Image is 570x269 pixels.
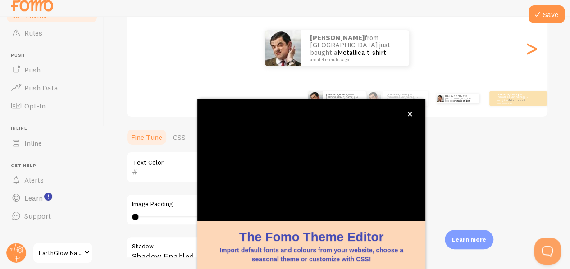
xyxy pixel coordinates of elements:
[326,93,348,96] strong: [PERSON_NAME]
[497,102,532,104] small: about 4 minutes ago
[265,30,301,66] img: Fomo
[5,97,98,115] a: Opt-In
[39,247,82,258] span: EarthGlow Naturals
[454,99,470,102] a: Metallica t-shirt
[5,171,98,189] a: Alerts
[5,207,98,225] a: Support
[11,53,98,58] span: Push
[526,16,537,81] div: Next slide
[310,58,397,62] small: about 4 minutes ago
[24,101,46,110] span: Opt-In
[126,128,168,146] a: Fine Tune
[5,189,98,207] a: Learn
[24,175,44,184] span: Alerts
[24,211,51,220] span: Support
[452,235,486,244] p: Learn more
[24,139,42,148] span: Inline
[497,93,533,104] p: from [GEOGRAPHIC_DATA] just bought a
[32,242,93,264] a: EarthGlow Naturals
[5,79,98,97] a: Push Data
[445,94,475,103] p: from [GEOGRAPHIC_DATA] just bought a
[310,33,365,42] strong: [PERSON_NAME]
[24,193,43,202] span: Learn
[24,65,41,74] span: Push
[24,28,42,37] span: Rules
[5,61,98,79] a: Push
[44,193,52,201] svg: <p>Watch New Feature Tutorials!</p>
[11,163,98,169] span: Get Help
[132,200,390,208] label: Image Padding
[326,93,362,104] p: from [GEOGRAPHIC_DATA] just bought a
[310,34,400,62] p: from [GEOGRAPHIC_DATA] just bought a
[387,93,424,104] p: from [GEOGRAPHIC_DATA] just bought a
[168,128,191,146] a: CSS
[445,230,493,249] div: Learn more
[529,5,565,23] button: Save
[126,236,396,269] div: Shadow Enabled
[445,94,463,97] strong: [PERSON_NAME]
[5,24,98,42] a: Rules
[208,246,415,264] p: Import default fonts and colours from your website, choose a seasonal theme or customize with CSS!
[208,228,415,246] h1: The Fomo Theme Editor
[11,126,98,131] span: Inline
[534,238,561,265] iframe: Help Scout Beacon - Open
[405,109,415,119] button: close,
[5,134,98,152] a: Inline
[367,91,381,106] img: Fomo
[507,99,527,102] a: Metallica t-shirt
[24,83,58,92] span: Push Data
[437,95,444,102] img: Fomo
[497,93,518,96] strong: [PERSON_NAME]
[387,93,408,96] strong: [PERSON_NAME]
[308,91,323,106] img: Fomo
[337,48,386,57] a: Metallica t-shirt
